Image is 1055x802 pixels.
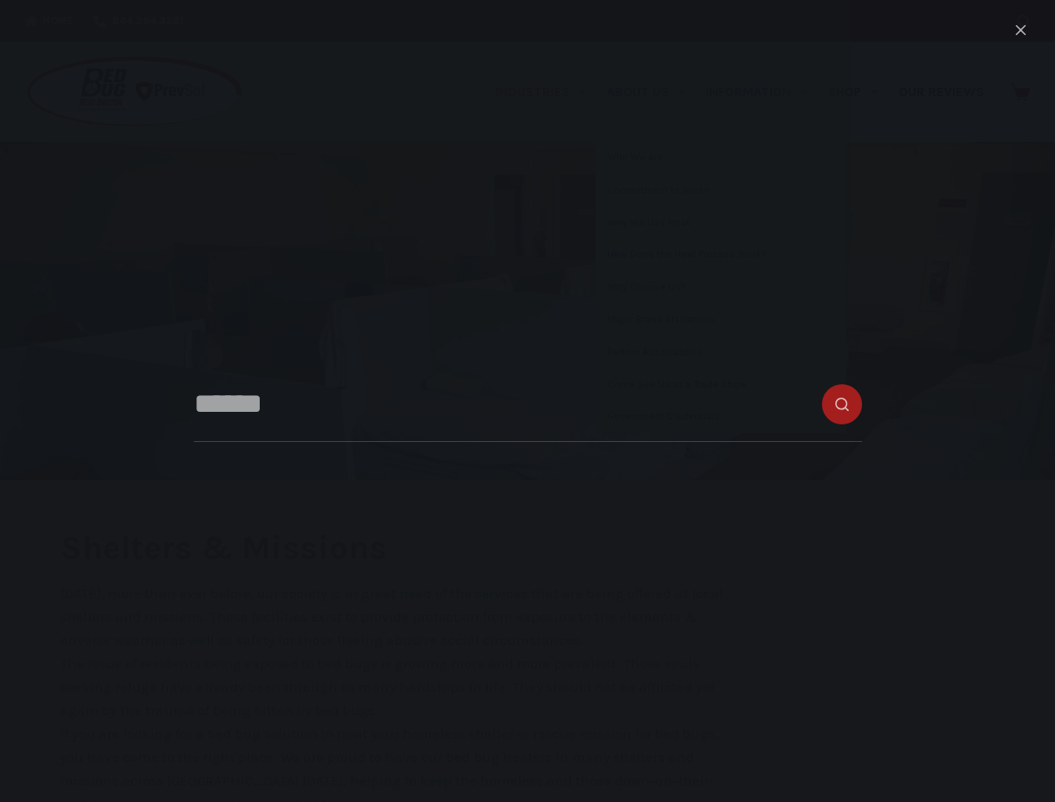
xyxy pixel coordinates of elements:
[596,239,846,271] a: How Does the Heat Process Work?
[1017,15,1030,28] button: Search
[596,337,846,368] a: Partner Associations
[596,369,846,401] a: Come See Us at a Trade Show
[696,42,818,142] a: Information
[596,304,846,336] a: Major Brand Affiliations
[13,7,63,57] button: Open LiveChat chat widget
[596,401,846,433] a: Government Credentials
[596,42,695,142] a: About Us
[25,55,244,129] img: Prevsol/Bed Bug Heat Doctor
[596,175,846,206] a: Commitment to Green
[596,272,846,303] a: Why Choose Us?
[596,207,846,239] a: Why We Use Heat
[596,142,846,174] a: Who We Are
[60,531,739,565] h1: Shelters & Missions
[484,42,596,142] a: Industries
[888,42,994,142] a: Our Reviews
[818,42,888,142] a: Shop
[484,42,994,142] nav: Primary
